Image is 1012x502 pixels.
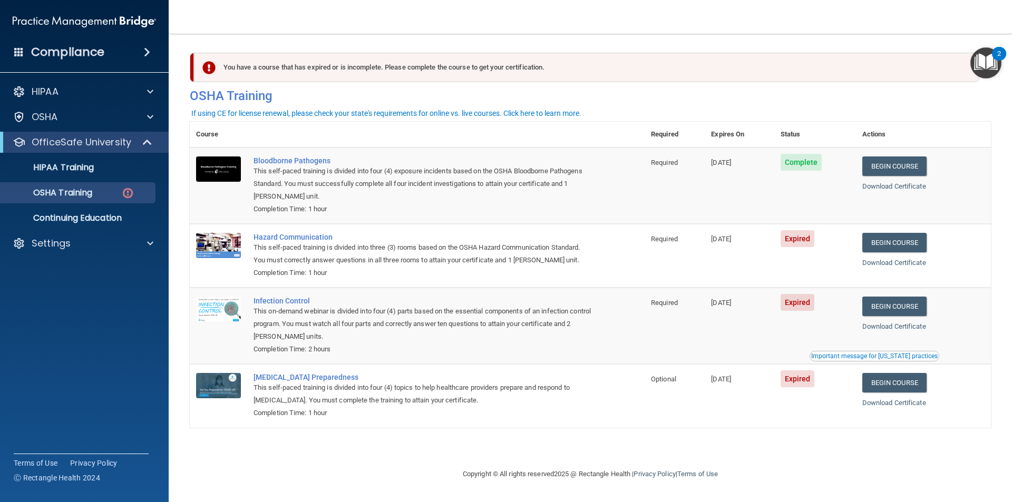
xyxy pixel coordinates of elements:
[774,122,856,147] th: Status
[254,267,592,279] div: Completion Time: 1 hour
[32,85,59,98] p: HIPAA
[190,88,991,103] h4: OSHA Training
[651,375,676,383] span: Optional
[190,122,247,147] th: Course
[862,373,927,392] a: Begin Course
[254,305,592,343] div: This on-demand webinar is divided into four (4) parts based on the essential components of an inf...
[711,375,731,383] span: [DATE]
[7,213,151,223] p: Continuing Education
[32,237,71,250] p: Settings
[781,154,822,171] span: Complete
[254,241,592,267] div: This self-paced training is divided into three (3) rooms based on the OSHA Hazard Communication S...
[254,407,592,419] div: Completion Time: 1 hour
[254,373,592,381] a: [MEDICAL_DATA] Preparedness
[13,85,153,98] a: HIPAA
[651,299,678,307] span: Required
[711,235,731,243] span: [DATE]
[645,122,705,147] th: Required
[634,470,675,478] a: Privacy Policy
[862,322,926,330] a: Download Certificate
[254,203,592,215] div: Completion Time: 1 hour
[7,162,94,173] p: HIPAA Training
[862,259,926,267] a: Download Certificate
[862,399,926,407] a: Download Certificate
[13,237,153,250] a: Settings
[7,188,92,198] p: OSHA Training
[32,111,58,123] p: OSHA
[705,122,774,147] th: Expires On
[254,233,592,241] a: Hazard Communication
[31,45,104,60] h4: Compliance
[781,370,815,387] span: Expired
[191,110,581,117] div: If using CE for license renewal, please check your state's requirements for online vs. live cours...
[202,61,216,74] img: exclamation-circle-solid-danger.72ef9ffc.png
[651,159,678,166] span: Required
[14,473,100,483] span: Ⓒ Rectangle Health 2024
[254,297,592,305] a: Infection Control
[398,457,783,491] div: Copyright © All rights reserved 2025 @ Rectangle Health | |
[13,111,153,123] a: OSHA
[997,54,1001,67] div: 2
[121,186,134,200] img: danger-circle.6113f641.png
[13,11,156,32] img: PMB logo
[190,108,583,119] button: If using CE for license renewal, please check your state's requirements for online vs. live cours...
[14,458,57,468] a: Terms of Use
[651,235,678,243] span: Required
[194,53,979,82] div: You have a course that has expired or is incomplete. Please complete the course to get your certi...
[13,136,153,149] a: OfficeSafe University
[711,299,731,307] span: [DATE]
[254,165,592,203] div: This self-paced training is divided into four (4) exposure incidents based on the OSHA Bloodborne...
[781,230,815,247] span: Expired
[781,294,815,311] span: Expired
[862,233,927,252] a: Begin Course
[254,381,592,407] div: This self-paced training is divided into four (4) topics to help healthcare providers prepare and...
[810,351,939,361] button: Read this if you are a dental practitioner in the state of CA
[70,458,118,468] a: Privacy Policy
[254,343,592,356] div: Completion Time: 2 hours
[677,470,718,478] a: Terms of Use
[856,122,991,147] th: Actions
[862,156,927,176] a: Begin Course
[254,156,592,165] a: Bloodborne Pathogens
[711,159,731,166] span: [DATE]
[811,353,938,359] div: Important message for [US_STATE] practices
[862,297,927,316] a: Begin Course
[862,182,926,190] a: Download Certificate
[32,136,131,149] p: OfficeSafe University
[970,47,1001,78] button: Open Resource Center, 2 new notifications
